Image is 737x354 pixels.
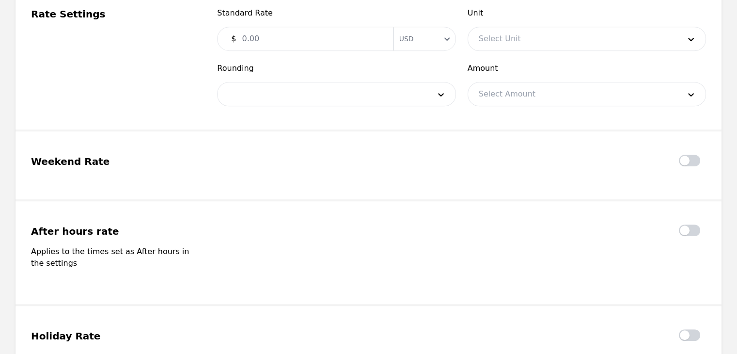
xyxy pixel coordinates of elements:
[236,29,387,48] input: 0.00
[31,7,194,21] legend: Rate Settings
[31,329,194,343] legend: Holiday Rate
[31,225,194,238] legend: After hours rate
[217,7,455,19] span: Standard Rate
[31,155,194,168] legend: Weekend Rate
[31,246,194,269] p: Applies to the times set as After hours in the settings
[468,63,706,74] span: Amount
[217,63,455,74] span: Rounding
[231,33,236,45] span: $
[468,7,706,19] span: Unit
